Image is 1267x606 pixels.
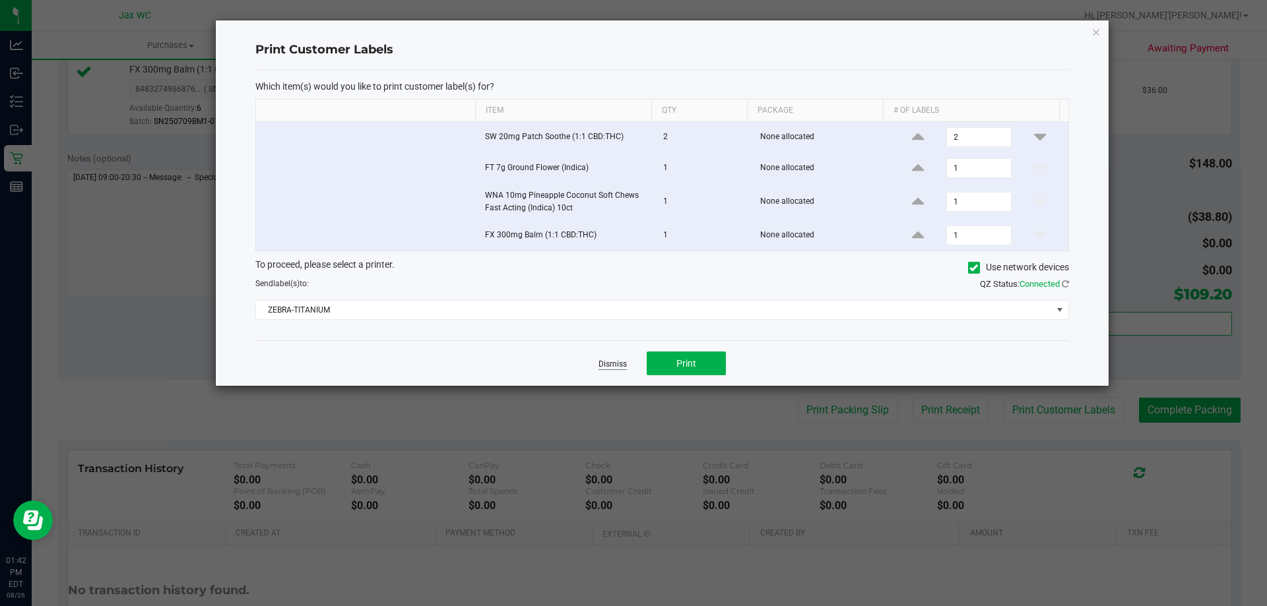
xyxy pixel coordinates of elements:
[599,359,627,370] a: Dismiss
[273,279,300,288] span: label(s)
[968,260,1069,274] label: Use network devices
[655,122,752,153] td: 2
[256,301,1052,319] span: ZEBRA-TITANIUM
[655,220,752,251] td: 1
[477,184,655,220] td: WNA 10mg Pineapple Coconut Soft Chews Fast Acting (Indica) 10ct
[647,351,726,375] button: Print
[13,500,53,540] iframe: Resource center
[477,220,655,251] td: FX 300mg Balm (1:1 CBD:THC)
[255,42,1069,59] h4: Print Customer Labels
[752,184,890,220] td: None allocated
[651,100,747,122] th: Qty
[475,100,651,122] th: Item
[980,279,1069,289] span: QZ Status:
[676,358,696,369] span: Print
[747,100,883,122] th: Package
[752,153,890,184] td: None allocated
[255,279,309,288] span: Send to:
[477,153,655,184] td: FT 7g Ground Flower (Indica)
[1020,279,1060,289] span: Connected
[752,220,890,251] td: None allocated
[255,80,1069,92] p: Which item(s) would you like to print customer label(s) for?
[245,258,1079,278] div: To proceed, please select a printer.
[655,184,752,220] td: 1
[752,122,890,153] td: None allocated
[477,122,655,153] td: SW 20mg Patch Soothe (1:1 CBD:THC)
[883,100,1059,122] th: # of labels
[655,153,752,184] td: 1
